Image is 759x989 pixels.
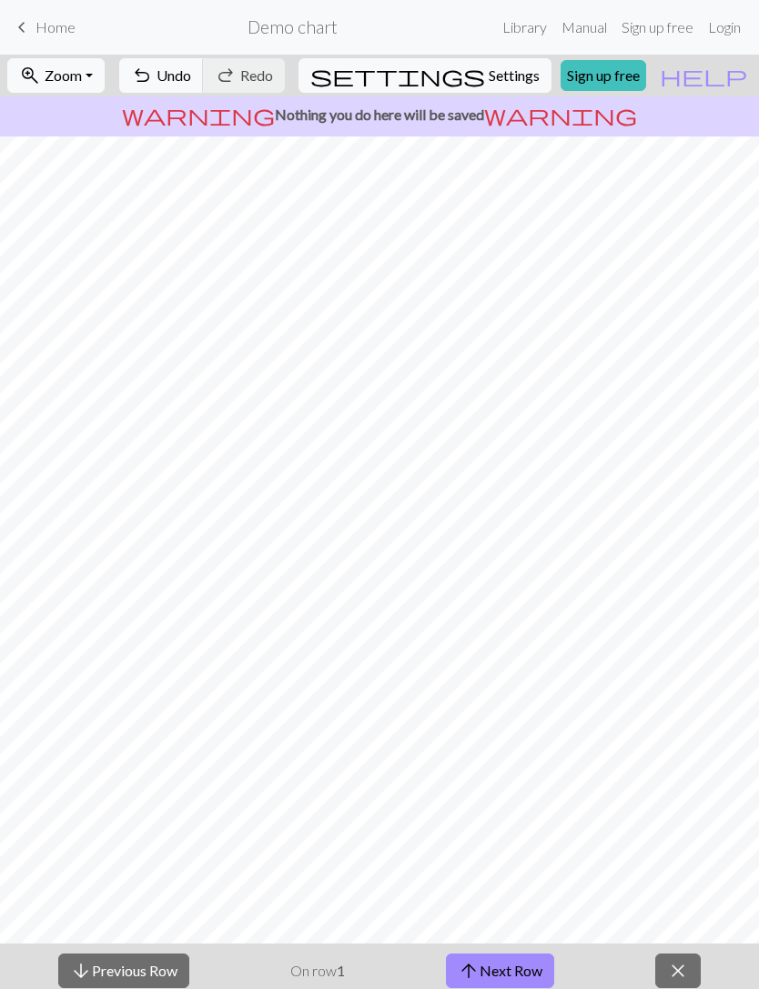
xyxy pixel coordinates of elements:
span: Settings [489,65,540,86]
a: Login [701,9,748,45]
span: Zoom [45,66,82,84]
button: Previous Row [58,954,189,988]
strong: 1 [337,962,345,979]
a: Sign up free [614,9,701,45]
button: Zoom [7,58,105,93]
span: undo [131,63,153,88]
a: Manual [554,9,614,45]
span: keyboard_arrow_left [11,15,33,40]
span: warning [484,102,637,127]
span: warning [122,102,275,127]
h2: Demo chart [248,16,338,37]
p: Nothing you do here will be saved [7,104,752,126]
span: settings [310,63,485,88]
span: arrow_upward [458,958,480,984]
span: zoom_in [19,63,41,88]
a: Home [11,12,76,43]
p: On row [290,960,345,982]
span: Undo [157,66,191,84]
button: Next Row [446,954,554,988]
span: help [660,63,747,88]
button: SettingsSettings [299,58,552,93]
span: Home [35,18,76,35]
a: Sign up free [561,60,646,91]
button: Undo [119,58,204,93]
span: close [667,958,689,984]
a: Library [495,9,554,45]
i: Settings [310,65,485,86]
span: arrow_downward [70,958,92,984]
